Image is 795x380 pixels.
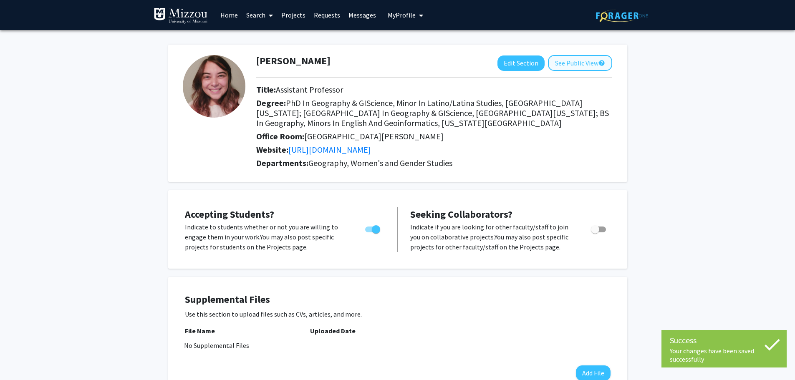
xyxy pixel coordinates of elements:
[216,0,242,30] a: Home
[256,131,612,141] h2: Office Room:
[185,222,349,252] p: Indicate to students whether or not you are willing to engage them in your work. You may also pos...
[388,11,416,19] span: My Profile
[304,131,444,141] span: [GEOGRAPHIC_DATA][PERSON_NAME]
[344,0,380,30] a: Messages
[185,327,215,335] b: File Name
[596,9,648,22] img: ForagerOne Logo
[256,55,331,67] h1: [PERSON_NAME]
[6,342,35,374] iframe: Chat
[310,0,344,30] a: Requests
[670,347,778,363] div: Your changes have been saved successfully
[588,222,611,234] div: Toggle
[288,144,371,155] a: Opens in a new tab
[183,55,245,118] img: Profile Picture
[242,0,277,30] a: Search
[410,208,512,221] span: Seeking Collaborators?
[256,85,612,95] h2: Title:
[308,158,452,168] span: Geography, Women's and Gender Studies
[310,327,356,335] b: Uploaded Date
[598,58,605,68] mat-icon: help
[277,0,310,30] a: Projects
[362,222,385,234] div: Toggle
[184,340,611,350] div: No Supplemental Files
[154,8,208,24] img: University of Missouri Logo
[250,158,618,168] h2: Departments:
[185,208,274,221] span: Accepting Students?
[185,309,611,319] p: Use this section to upload files such as CVs, articles, and more.
[256,98,612,128] h2: Degree:
[256,145,612,155] h2: Website:
[410,222,575,252] p: Indicate if you are looking for other faculty/staff to join you on collaborative projects. You ma...
[670,334,778,347] div: Success
[497,55,545,71] button: Edit Section
[548,55,612,71] button: See Public View
[256,98,609,128] span: PhD In Geography & GIScience, Minor In Latino/Latina Studies, [GEOGRAPHIC_DATA][US_STATE]; [GEOGR...
[185,294,611,306] h4: Supplemental Files
[276,84,343,95] span: Assistant Professor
